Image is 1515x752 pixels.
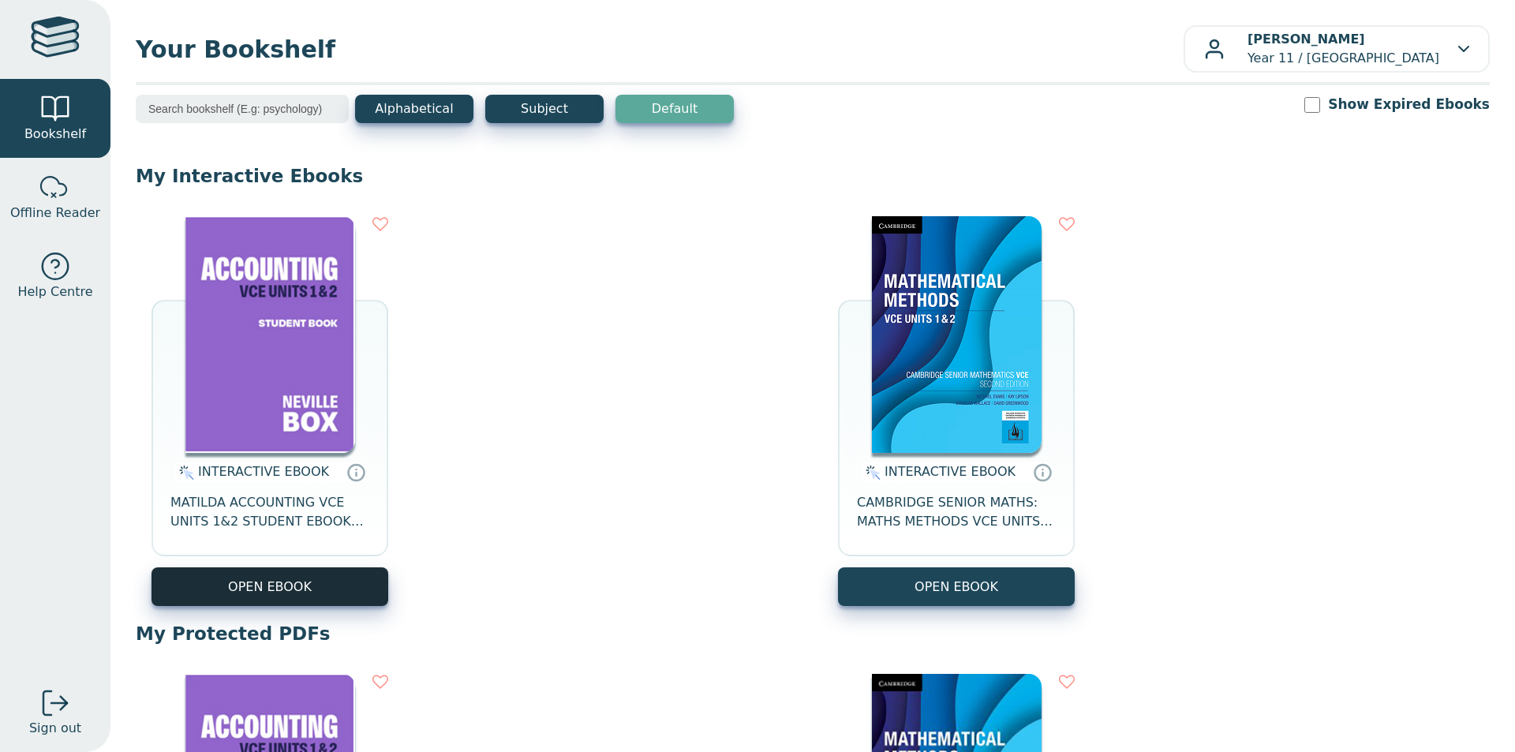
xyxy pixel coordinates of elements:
[136,32,1184,67] span: Your Bookshelf
[170,493,369,531] span: MATILDA ACCOUNTING VCE UNITS 1&2 STUDENT EBOOK 7E
[198,464,329,479] span: INTERACTIVE EBOOK
[861,463,881,482] img: interactive.svg
[17,282,92,301] span: Help Centre
[838,567,1075,606] button: OPEN EBOOK
[615,95,734,123] button: Default
[136,622,1490,645] p: My Protected PDFs
[1184,25,1490,73] button: [PERSON_NAME]Year 11 / [GEOGRAPHIC_DATA]
[872,216,1042,453] img: 0b3c2c99-4463-4df4-a628-40244046fa74.png
[185,216,355,453] img: 312a2f21-9c2c-4f8d-b652-a101ededa97b.png
[136,164,1490,188] p: My Interactive Ebooks
[885,464,1016,479] span: INTERACTIVE EBOOK
[1248,30,1439,68] p: Year 11 / [GEOGRAPHIC_DATA]
[1033,462,1052,481] a: Interactive eBooks are accessed online via the publisher’s portal. They contain interactive resou...
[346,462,365,481] a: Interactive eBooks are accessed online via the publisher’s portal. They contain interactive resou...
[1328,95,1490,114] label: Show Expired Ebooks
[1248,32,1365,47] b: [PERSON_NAME]
[174,463,194,482] img: interactive.svg
[136,95,349,123] input: Search bookshelf (E.g: psychology)
[355,95,473,123] button: Alphabetical
[24,125,86,144] span: Bookshelf
[10,204,100,223] span: Offline Reader
[485,95,604,123] button: Subject
[151,567,388,606] button: OPEN EBOOK
[857,493,1056,531] span: CAMBRIDGE SENIOR MATHS: MATHS METHODS VCE UNITS 1&2 EBOOK 2E
[29,719,81,738] span: Sign out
